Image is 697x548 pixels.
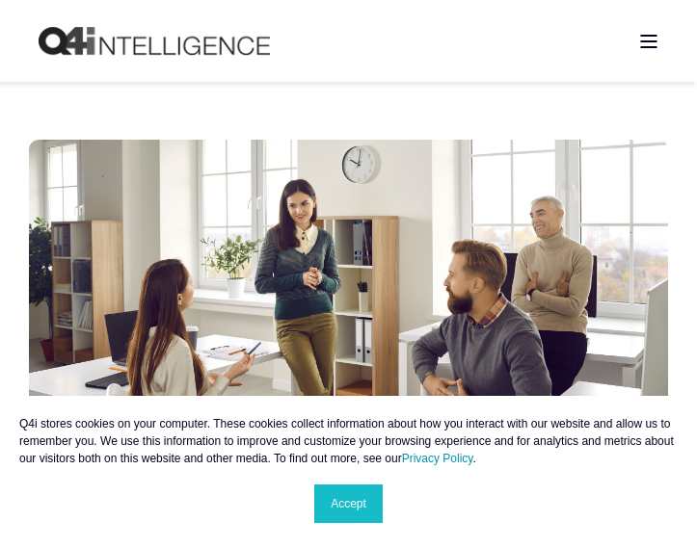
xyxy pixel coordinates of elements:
p: Q4i stores cookies on your computer. These cookies collect information about how you interact wit... [19,415,678,467]
a: Privacy Policy [402,452,473,465]
img: Team members at a business meeting [29,140,668,499]
a: Back to Home [39,27,270,56]
a: Open Burger Menu [630,25,668,58]
a: Accept [314,484,383,523]
img: Q4intelligence, LLC logo [39,27,270,56]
